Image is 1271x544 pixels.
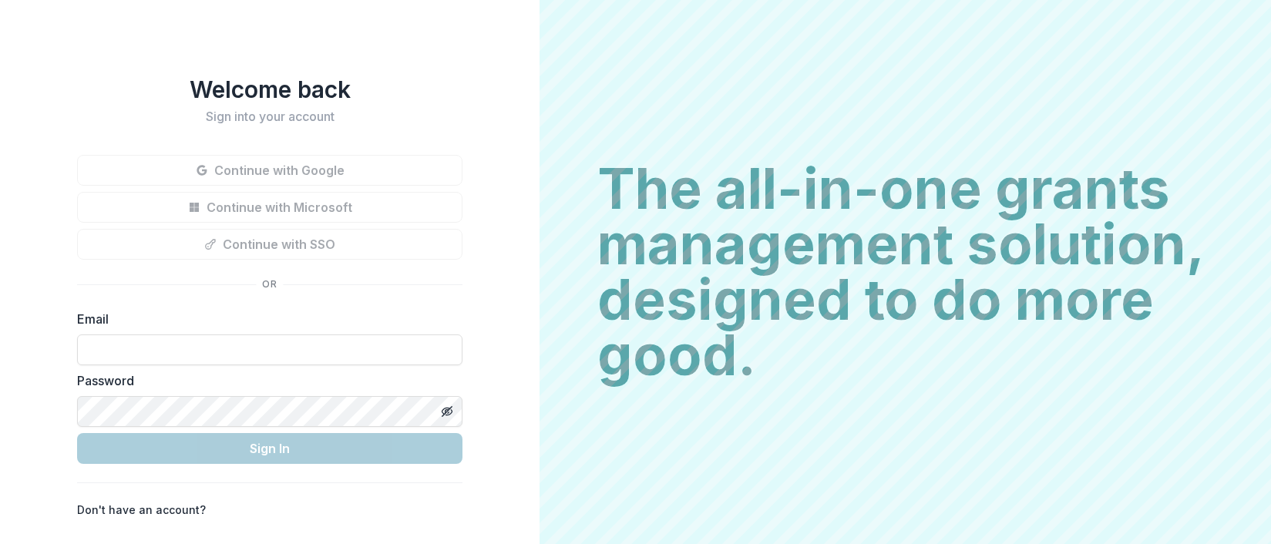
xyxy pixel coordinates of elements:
p: Don't have an account? [77,502,206,518]
label: Password [77,371,453,390]
h2: Sign into your account [77,109,462,124]
button: Sign In [77,433,462,464]
button: Toggle password visibility [435,399,459,424]
label: Email [77,310,453,328]
h1: Welcome back [77,76,462,103]
button: Continue with Microsoft [77,192,462,223]
button: Continue with Google [77,155,462,186]
button: Continue with SSO [77,229,462,260]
